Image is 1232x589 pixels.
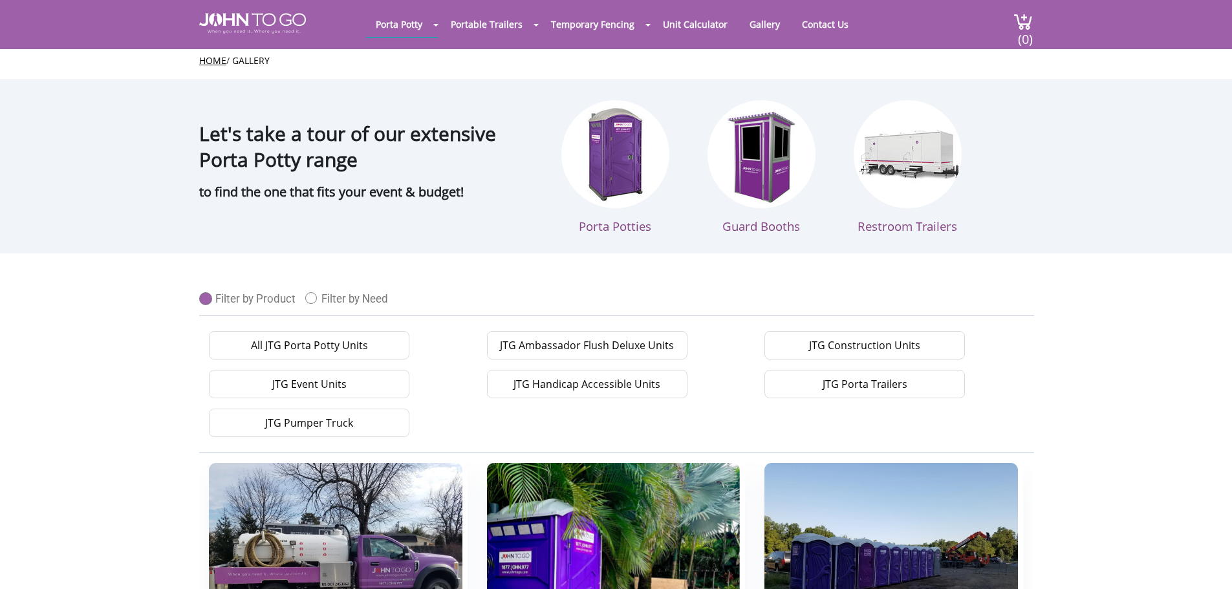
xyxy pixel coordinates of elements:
a: JTG Pumper Truck [209,409,409,437]
img: JOHN to go [199,13,306,34]
a: JTG Handicap Accessible Units [487,370,687,398]
a: Porta Potties [561,100,669,234]
a: Portable Trailers [441,12,532,37]
ul: / [199,54,1033,67]
p: to find the one that fits your event & budget! [199,179,535,205]
a: JTG Construction Units [764,331,965,359]
a: JTG Event Units [209,370,409,398]
a: All JTG Porta Potty Units [209,331,409,359]
a: Contact Us [792,12,858,37]
a: JTG Ambassador Flush Deluxe Units [487,331,687,359]
span: Porta Potties [579,218,651,234]
a: Temporary Fencing [541,12,644,37]
span: (0) [1017,20,1033,48]
a: Restroom Trailers [854,100,962,234]
h1: Let's take a tour of our extensive Porta Potty range [199,92,535,173]
a: Gallery [740,12,790,37]
img: cart a [1013,13,1033,30]
span: Restroom Trailers [858,218,957,234]
span: Guard Booths [722,218,800,234]
a: Porta Potty [366,12,432,37]
a: Home [199,54,226,67]
img: Guard booths [708,100,816,208]
a: JTG Porta Trailers [764,370,965,398]
img: Restroon Trailers [854,100,962,208]
a: Guard Booths [708,100,816,234]
a: Filter by Need [305,286,398,305]
a: Gallery [232,54,270,67]
a: Unit Calculator [653,12,737,37]
img: Porta Potties [561,100,669,208]
a: Filter by Product [199,286,305,305]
